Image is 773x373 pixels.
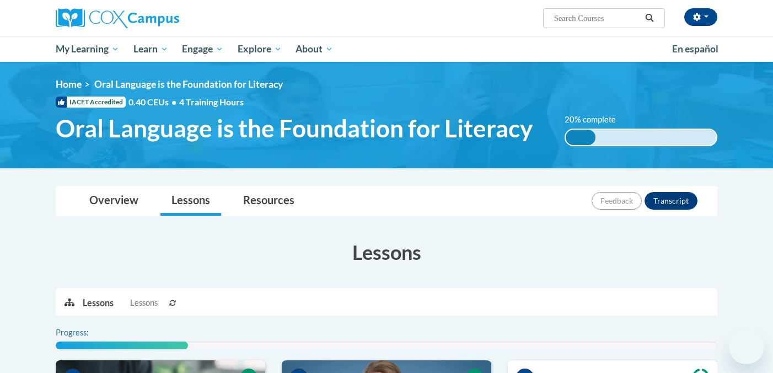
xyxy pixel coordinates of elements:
div: Main menu [39,36,734,62]
span: Oral Language is the Foundation for Literacy [94,78,283,90]
span: About [296,42,333,56]
button: Feedback [592,192,642,210]
span: En español [672,43,718,55]
span: 4 Training Hours [179,97,244,107]
span: Oral Language is the Foundation for Literacy [56,114,533,143]
span: Lessons [130,297,158,309]
a: My Learning [49,36,126,62]
p: Lessons [83,297,114,309]
span: My Learning [56,42,119,56]
a: Resources [232,186,305,216]
span: • [171,97,176,107]
h3: Lessons [56,238,717,266]
a: Explore [230,36,289,62]
img: Cox Campus [56,8,179,28]
button: Transcript [645,192,697,210]
a: About [289,36,341,62]
span: Explore [238,42,282,56]
a: En español [665,38,726,61]
a: Cox Campus [56,8,265,28]
span: 0.40 CEUs [128,96,179,108]
span: Engage [182,42,223,56]
a: Engage [175,36,230,62]
button: Search [641,12,658,25]
span: IACET Accredited [56,97,126,108]
a: Home [56,78,82,90]
span: Learn [133,42,168,56]
a: Lessons [160,186,221,216]
button: Account Settings [684,8,717,26]
input: Search Courses [553,12,641,25]
a: Overview [78,186,149,216]
label: Progress: [56,327,119,339]
label: 20% complete [565,114,628,126]
a: Learn [126,36,175,62]
iframe: Button to launch messaging window [729,329,764,364]
div: 20% complete [566,130,596,145]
